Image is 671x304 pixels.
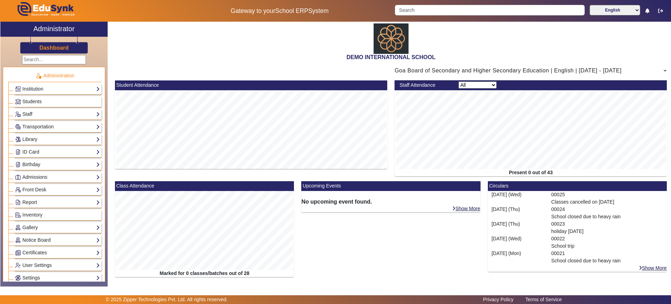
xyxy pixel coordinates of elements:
p: Administration [8,72,101,79]
mat-card-header: Upcoming Events [301,181,481,191]
mat-card-header: Student Attendance [115,80,387,90]
img: Students.png [15,99,21,104]
a: Administrator [0,22,108,37]
h6: No upcoming event found. [301,198,481,205]
p: School closed due to heavy rain [551,257,663,264]
div: 00022 [548,235,667,250]
div: [DATE] (Mon) [488,250,548,264]
img: abdd4561-dfa5-4bc5-9f22-bd710a8d2831 [374,23,409,54]
div: Marked for 0 classes/batches out of 28 [115,270,294,277]
h5: Gateway to your System [172,7,388,15]
div: Present 0 out of 43 [395,169,667,176]
input: Search... [22,55,86,64]
input: Search [395,5,584,15]
h2: DEMO INTERNATIONAL SCHOOL [111,54,671,61]
span: Inventory [22,212,43,218]
p: School trip [551,242,663,250]
span: Goa Board of Secondary and Higher Secondary Education | English | [DATE] - [DATE] [395,68,621,73]
a: Students [15,98,100,106]
a: Privacy Policy [479,295,517,304]
div: [DATE] (Wed) [488,235,548,250]
mat-card-header: Circulars [488,181,667,191]
div: [DATE] (Thu) [488,220,548,235]
a: Terms of Service [522,295,565,304]
span: Students [22,99,42,104]
div: 00024 [548,206,667,220]
a: Inventory [15,211,100,219]
p: © 2025 Zipper Technologies Pvt. Ltd. All rights reserved. [106,296,228,303]
div: 00025 [548,191,667,206]
p: Classes cancelled on [DATE] [551,198,663,206]
a: Dashboard [39,44,69,51]
div: [DATE] (Wed) [488,191,548,206]
a: Show More [638,265,667,271]
img: Inventory.png [15,212,21,218]
h3: Dashboard [39,44,69,51]
div: 00021 [548,250,667,264]
p: School closed due to heavy rain [551,213,663,220]
div: Staff Attendance [396,82,455,89]
mat-card-header: Class Attendance [115,181,294,191]
a: Show More [452,205,481,212]
p: holiday [DATE] [551,228,663,235]
span: School ERP [275,7,308,14]
div: 00023 [548,220,667,235]
img: Administration.png [35,73,42,79]
h2: Administrator [34,24,75,33]
div: [DATE] (Thu) [488,206,548,220]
